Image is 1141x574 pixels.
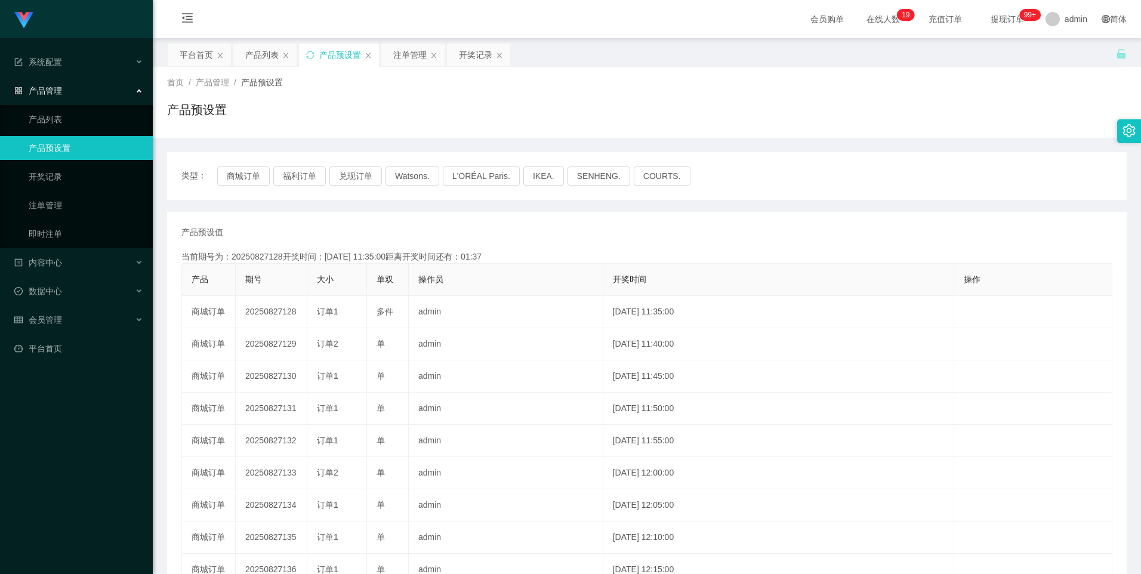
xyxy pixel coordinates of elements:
[14,87,23,95] i: 图标: appstore-o
[377,307,393,316] span: 多件
[409,521,603,554] td: admin
[603,457,954,489] td: [DATE] 12:00:00
[603,360,954,393] td: [DATE] 11:45:00
[14,258,23,267] i: 图标: profile
[29,222,143,246] a: 即时注单
[317,274,334,284] span: 大小
[196,78,229,87] span: 产品管理
[182,457,236,489] td: 商城订单
[192,274,208,284] span: 产品
[377,500,385,510] span: 单
[245,274,262,284] span: 期号
[409,457,603,489] td: admin
[236,521,307,554] td: 20250827135
[236,425,307,457] td: 20250827132
[282,52,289,59] i: 图标: close
[14,58,23,66] i: 图标: form
[418,274,443,284] span: 操作员
[14,12,33,29] img: logo.9652507e.png
[902,9,906,21] p: 1
[459,44,492,66] div: 开奖记录
[386,166,439,186] button: Watsons.
[14,337,143,360] a: 图标: dashboard平台首页
[603,296,954,328] td: [DATE] 11:35:00
[964,274,980,284] span: 操作
[245,44,279,66] div: 产品列表
[217,52,224,59] i: 图标: close
[182,393,236,425] td: 商城订单
[317,532,338,542] span: 订单1
[217,166,270,186] button: 商城订单
[182,521,236,554] td: 商城订单
[430,52,437,59] i: 图标: close
[377,403,385,413] span: 单
[306,51,314,59] i: 图标: sync
[14,86,62,95] span: 产品管理
[603,521,954,554] td: [DATE] 12:10:00
[29,193,143,217] a: 注单管理
[897,9,914,21] sup: 19
[377,532,385,542] span: 单
[393,44,427,66] div: 注单管理
[1116,48,1127,59] i: 图标: unlock
[181,251,1112,263] div: 当前期号为：20250827128开奖时间：[DATE] 11:35:00距离开奖时间还有：01:37
[273,166,326,186] button: 福利订单
[167,78,184,87] span: 首页
[409,328,603,360] td: admin
[603,425,954,457] td: [DATE] 11:55:00
[181,166,217,186] span: 类型：
[985,15,1030,23] span: 提现订单
[236,296,307,328] td: 20250827128
[29,136,143,160] a: 产品预设置
[181,226,223,239] span: 产品预设值
[182,360,236,393] td: 商城订单
[377,436,385,445] span: 单
[409,393,603,425] td: admin
[317,339,338,348] span: 订单2
[377,339,385,348] span: 单
[182,425,236,457] td: 商城订单
[568,166,630,186] button: SENHENG.
[634,166,690,186] button: COURTS.
[496,52,503,59] i: 图标: close
[182,328,236,360] td: 商城订单
[861,15,906,23] span: 在线人数
[365,52,372,59] i: 图标: close
[1019,9,1041,21] sup: 977
[14,286,62,296] span: 数据中心
[14,316,23,324] i: 图标: table
[329,166,382,186] button: 兑现订单
[14,57,62,67] span: 系统配置
[29,165,143,189] a: 开奖记录
[182,296,236,328] td: 商城订单
[409,360,603,393] td: admin
[923,15,968,23] span: 充值订单
[14,287,23,295] i: 图标: check-circle-o
[317,564,338,574] span: 订单1
[29,107,143,131] a: 产品列表
[1102,15,1110,23] i: 图标: global
[319,44,361,66] div: 产品预设置
[234,78,236,87] span: /
[409,489,603,521] td: admin
[167,1,208,39] i: 图标: menu-fold
[377,564,385,574] span: 单
[241,78,283,87] span: 产品预设置
[236,328,307,360] td: 20250827129
[409,425,603,457] td: admin
[189,78,191,87] span: /
[603,328,954,360] td: [DATE] 11:40:00
[377,468,385,477] span: 单
[180,44,213,66] div: 平台首页
[317,371,338,381] span: 订单1
[317,468,338,477] span: 订单2
[1123,124,1136,137] i: 图标: setting
[236,393,307,425] td: 20250827131
[182,489,236,521] td: 商城订单
[603,393,954,425] td: [DATE] 11:50:00
[317,307,338,316] span: 订单1
[317,403,338,413] span: 订单1
[167,101,227,119] h1: 产品预设置
[409,296,603,328] td: admin
[523,166,564,186] button: IKEA.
